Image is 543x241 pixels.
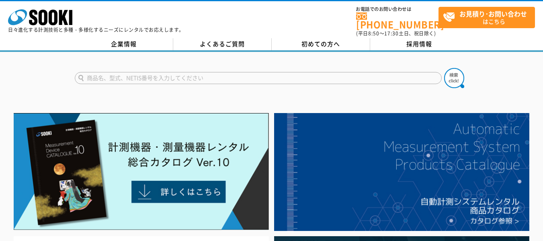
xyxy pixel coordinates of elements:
a: お見積り･お問い合わせはこちら [438,7,535,28]
span: 17:30 [384,30,399,37]
a: 企業情報 [75,38,173,50]
img: btn_search.png [444,68,464,88]
span: (平日 ～ 土日、祝日除く) [356,30,436,37]
a: [PHONE_NUMBER] [356,12,438,29]
span: はこちら [443,7,535,27]
span: 8:50 [368,30,379,37]
span: お電話でのお問い合わせは [356,7,438,12]
strong: お見積り･お問い合わせ [459,9,527,19]
p: 日々進化する計測技術と多種・多様化するニーズにレンタルでお応えします。 [8,27,184,32]
img: Catalog Ver10 [14,113,269,230]
span: 初めての方へ [301,39,340,48]
a: 初めての方へ [272,38,370,50]
a: 採用情報 [370,38,469,50]
img: 自動計測システムカタログ [274,113,529,231]
a: よくあるご質問 [173,38,272,50]
input: 商品名、型式、NETIS番号を入力してください [75,72,442,84]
